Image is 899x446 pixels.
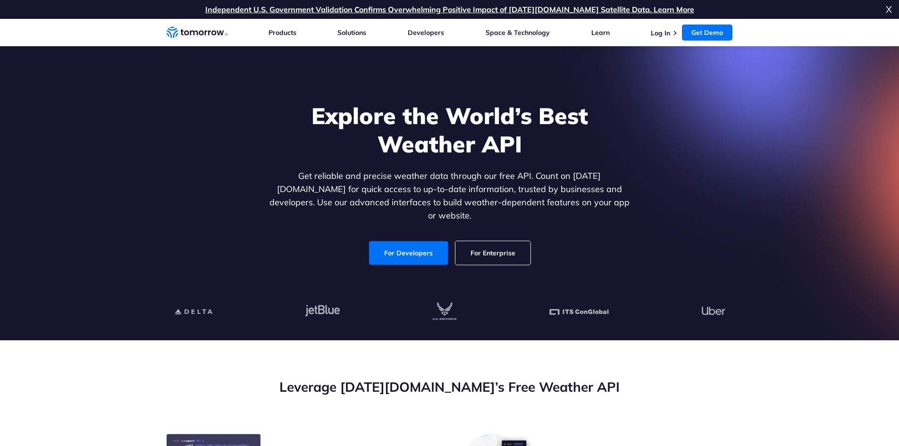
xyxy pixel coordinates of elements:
[269,28,296,37] a: Products
[167,378,733,396] h2: Leverage [DATE][DOMAIN_NAME]’s Free Weather API
[408,28,444,37] a: Developers
[591,28,610,37] a: Learn
[651,29,670,37] a: Log In
[268,169,632,222] p: Get reliable and precise weather data through our free API. Count on [DATE][DOMAIN_NAME] for quic...
[337,28,366,37] a: Solutions
[268,101,632,158] h1: Explore the World’s Best Weather API
[205,5,694,14] a: Independent U.S. Government Validation Confirms Overwhelming Positive Impact of [DATE][DOMAIN_NAM...
[682,25,732,41] a: Get Demo
[486,28,550,37] a: Space & Technology
[455,241,530,265] a: For Enterprise
[167,25,228,40] a: Home link
[369,241,448,265] a: For Developers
